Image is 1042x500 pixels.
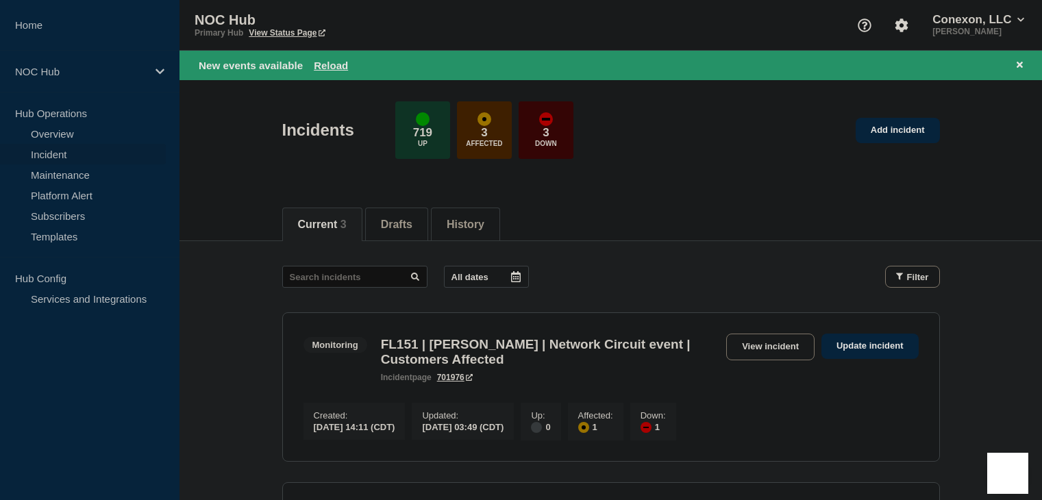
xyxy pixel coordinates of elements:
span: Filter [907,272,929,282]
p: Down [535,140,557,147]
p: Up [418,140,427,147]
p: 3 [543,126,549,140]
div: down [539,112,553,126]
h1: Incidents [282,121,354,140]
div: [DATE] 14:11 (CDT) [314,421,395,432]
button: Conexon, LLC [930,13,1027,27]
p: 3 [481,126,487,140]
div: down [641,422,652,433]
div: 1 [641,421,666,433]
p: [PERSON_NAME] [930,27,1027,36]
span: incident [381,373,412,382]
button: Filter [885,266,940,288]
div: [DATE] 03:49 (CDT) [422,421,504,432]
button: History [447,218,484,231]
span: New events available [199,60,303,71]
p: NOC Hub [195,12,469,28]
a: View incident [726,334,815,360]
div: disabled [531,422,542,433]
button: Support [850,11,879,40]
div: up [416,112,430,126]
p: Up : [531,410,550,421]
p: Down : [641,410,666,421]
button: Account settings [887,11,916,40]
button: Current 3 [298,218,347,231]
iframe: Help Scout Beacon - Open [987,453,1028,494]
p: Affected : [578,410,613,421]
a: Update incident [821,334,919,359]
p: Updated : [422,410,504,421]
button: Drafts [381,218,412,231]
p: Created : [314,410,395,421]
a: View Status Page [249,28,325,38]
input: Search incidents [282,266,427,288]
p: All dates [451,272,488,282]
a: Add incident [856,118,940,143]
button: Reload [314,60,348,71]
div: 1 [578,421,613,433]
p: 719 [413,126,432,140]
p: NOC Hub [15,66,147,77]
div: 0 [531,421,550,433]
div: affected [578,422,589,433]
p: Primary Hub [195,28,243,38]
p: Affected [466,140,502,147]
div: affected [477,112,491,126]
a: 701976 [437,373,473,382]
button: All dates [444,266,529,288]
span: Monitoring [303,337,367,353]
h3: FL151 | [PERSON_NAME] | Network Circuit event | Customers Affected [381,337,719,367]
span: 3 [340,218,347,230]
p: page [381,373,432,382]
